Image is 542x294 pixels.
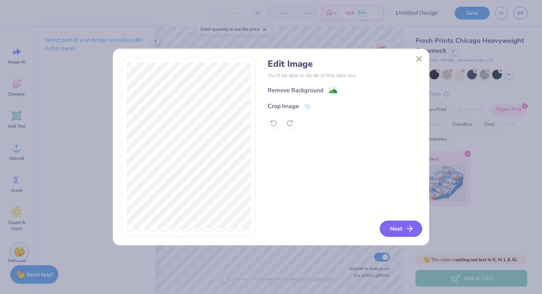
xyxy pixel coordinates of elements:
[268,59,421,69] h4: Edit Image
[268,102,299,111] div: Crop Image
[268,86,323,95] div: Remove Background
[412,52,426,66] button: Close
[380,221,422,237] button: Next
[268,72,421,79] p: You’ll be able to do all of this later too.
